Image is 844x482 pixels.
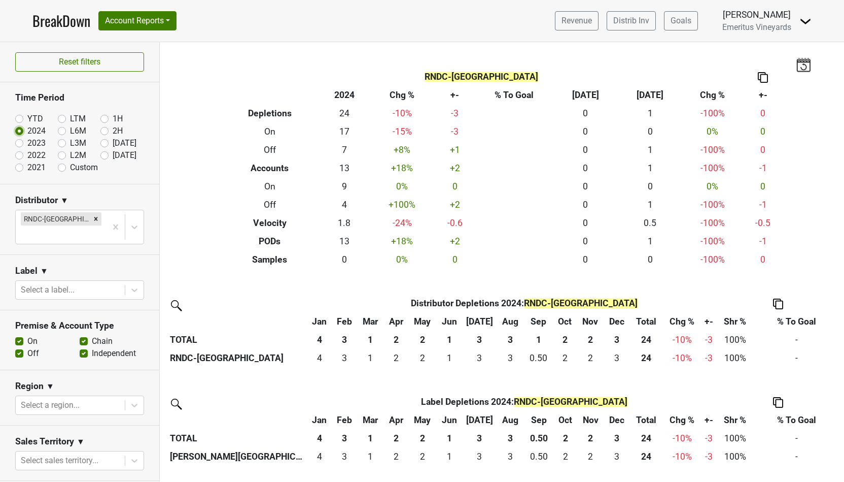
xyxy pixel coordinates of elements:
[663,312,701,331] th: Chg %: activate to sort column ascending
[359,351,381,365] div: 1
[437,411,462,429] th: Jun: activate to sort column ascending
[524,312,553,331] th: Sep: activate to sort column ascending
[604,312,629,331] th: Dec: activate to sort column ascending
[319,104,370,122] td: 24
[309,351,330,365] div: 4
[15,92,144,103] h3: Time Period
[221,177,319,196] th: On
[553,122,618,141] td: 0
[384,447,408,466] td: 1.5
[15,381,44,392] h3: Region
[27,335,38,347] label: On
[167,349,307,367] th: RNDC-[GEOGRAPHIC_DATA]
[15,320,144,331] h3: Premise & Account Type
[704,351,714,365] div: -3
[370,250,434,269] td: 0 %
[27,125,46,137] label: 2024
[370,196,434,214] td: +100 %
[319,250,370,269] td: 0
[618,177,682,196] td: 0
[743,141,783,159] td: 0
[27,162,46,174] label: 2021
[722,22,791,32] span: Emeritus Vineyards
[663,349,701,367] td: -10 %
[629,411,662,429] th: Total: activate to sort column ascending
[743,122,783,141] td: 0
[524,429,554,447] th: 0.50
[717,447,754,466] td: 100%
[437,312,462,331] th: Jun: activate to sort column ascending
[319,196,370,214] td: 4
[319,159,370,177] td: 13
[319,177,370,196] td: 9
[221,104,319,122] th: Depletions
[307,331,332,349] th: 4
[682,232,743,250] td: -100 %
[425,72,538,82] span: RNDC-[GEOGRAPHIC_DATA]
[796,57,811,72] img: last_updated_date
[500,351,522,365] div: 3
[434,250,475,269] td: 0
[332,294,717,312] th: Distributor Depletions 2024 :
[319,214,370,232] td: 1.8
[704,450,714,463] div: -3
[579,351,602,365] div: 2
[717,349,754,367] td: 100%
[629,429,662,447] th: 24
[332,429,357,447] th: 3
[221,214,319,232] th: Velocity
[743,159,783,177] td: -1
[743,250,783,269] td: 0
[524,447,554,466] td: 0.5
[604,349,629,367] td: 2.5
[221,196,319,214] th: Off
[475,86,553,104] th: % To Goal
[682,141,743,159] td: -100 %
[462,349,497,367] td: 3
[553,104,618,122] td: 0
[434,232,475,250] td: +2
[497,331,524,349] th: 3
[629,349,662,367] th: 23.500
[434,141,475,159] td: +1
[754,331,839,349] td: -
[553,214,618,232] td: 0
[497,429,524,447] th: 3
[40,265,48,277] span: ▼
[632,351,660,365] div: 24
[717,429,754,447] td: 100%
[743,214,783,232] td: -0.5
[408,447,437,466] td: 1.5
[15,52,144,72] button: Reset filters
[384,331,408,349] th: 2
[309,450,330,463] div: 4
[604,429,629,447] th: 3
[629,447,662,466] th: 23.500
[434,196,475,214] td: +2
[335,450,355,463] div: 3
[384,349,408,367] td: 1.5
[221,250,319,269] th: Samples
[555,351,574,365] div: 2
[370,104,434,122] td: -10 %
[604,447,629,466] td: 2.5
[682,104,743,122] td: -100 %
[113,113,123,125] label: 1H
[167,297,184,313] img: filter
[434,214,475,232] td: -0.6
[408,429,437,447] th: 2
[553,349,577,367] td: 1.833
[221,232,319,250] th: PODs
[167,447,307,466] th: [PERSON_NAME][GEOGRAPHIC_DATA]
[434,104,475,122] td: -3
[556,450,575,463] div: 2
[167,312,307,331] th: &nbsp;: activate to sort column ascending
[701,312,716,331] th: +-: activate to sort column ascending
[553,232,618,250] td: 0
[682,86,743,104] th: Chg %
[90,212,101,226] div: Remove RNDC-VA
[439,450,460,463] div: 1
[554,411,578,429] th: Oct: activate to sort column ascending
[439,351,460,365] div: 1
[77,436,85,448] span: ▼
